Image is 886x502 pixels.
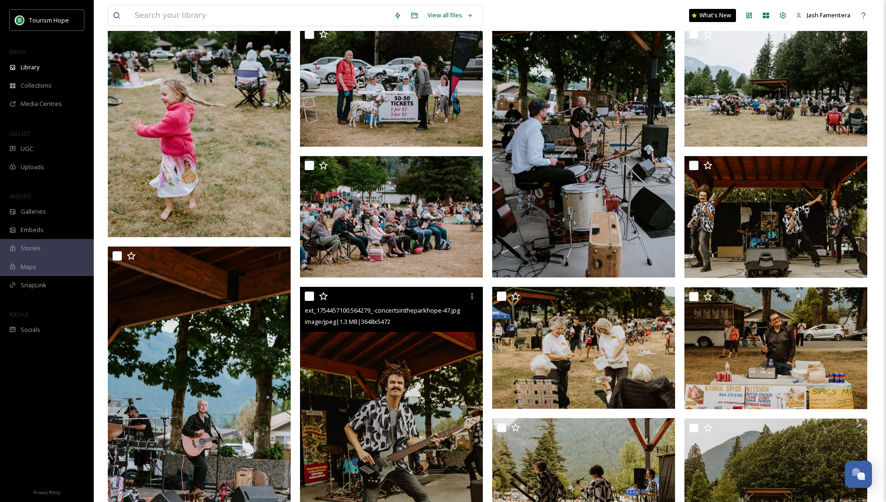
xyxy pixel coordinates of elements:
span: Embeds [21,225,44,234]
span: Stories [21,244,41,253]
span: ext_1754457100.564279_-concertsintheparkhope-47.jpg [305,306,460,315]
span: SnapLink [21,281,46,290]
img: ext_1754457326.422146_-HVW-9.jpg [300,156,483,278]
span: COLLECT [9,130,30,137]
button: Open Chat [845,461,872,488]
span: Tourism Hope [29,16,69,24]
a: Privacy Policy [33,486,60,497]
input: Search your library [130,5,389,26]
a: What's New [689,9,736,22]
span: Media Centres [21,99,62,108]
a: View all files [423,6,478,24]
a: Jash Famentera [791,6,855,24]
span: Library [21,63,39,72]
img: ext_1754457341.389228_-HVW-15.jpg [300,25,483,147]
span: UGC [21,144,33,153]
span: Jash Famentera [807,11,850,19]
img: ext_1754457337.142632_-HVW-13.jpg [684,25,867,147]
span: WIDGETS [9,193,31,200]
span: Uploads [21,163,44,172]
span: Galleries [21,207,46,216]
img: ext_1754457099.781305_-concertsintheparkhope-40.jpg [492,287,675,409]
span: MEDIA [9,48,26,55]
span: Socials [21,325,40,334]
img: ext_1754457099.521959_-concertsintheparkhope-32.jpg [684,287,867,409]
img: logo.png [15,15,24,25]
span: SOCIALS [9,311,28,318]
img: ext_1754457102.293961_-concertsintheparkhope-49.jpg [684,156,867,278]
span: Collections [21,81,52,90]
img: ext_1754457319.396504_-HVW-3.jpg [492,3,675,277]
span: Privacy Policy [33,489,60,495]
span: Maps [21,262,36,271]
span: image/jpeg | 1.3 MB | 3648 x 5472 [305,317,390,326]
